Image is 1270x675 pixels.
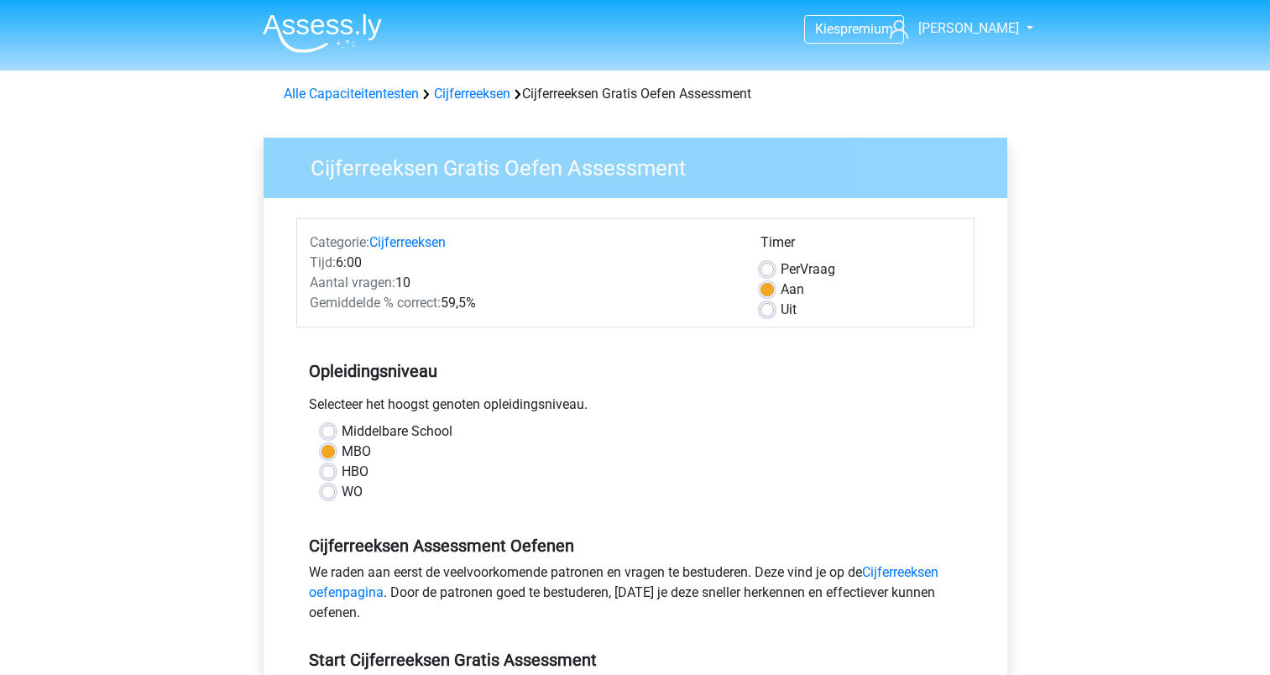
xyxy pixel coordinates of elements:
[840,21,893,37] span: premium
[342,421,452,442] label: Middelbare School
[309,650,962,670] h5: Start Cijferreeksen Gratis Assessment
[297,253,748,273] div: 6:00
[290,149,995,181] h3: Cijferreeksen Gratis Oefen Assessment
[284,86,419,102] a: Alle Capaciteitentesten
[918,20,1019,36] span: [PERSON_NAME]
[883,18,1021,39] a: [PERSON_NAME]
[815,21,840,37] span: Kies
[296,562,975,630] div: We raden aan eerst de veelvoorkomende patronen en vragen te bestuderen. Deze vind je op de . Door...
[277,84,994,104] div: Cijferreeksen Gratis Oefen Assessment
[310,254,336,270] span: Tijd:
[342,482,363,502] label: WO
[434,86,510,102] a: Cijferreeksen
[781,261,800,277] span: Per
[781,300,797,320] label: Uit
[342,442,371,462] label: MBO
[369,234,446,250] a: Cijferreeksen
[297,293,748,313] div: 59,5%
[309,536,962,556] h5: Cijferreeksen Assessment Oefenen
[263,13,382,53] img: Assessly
[310,234,369,250] span: Categorie:
[781,280,804,300] label: Aan
[342,462,368,482] label: HBO
[310,295,441,311] span: Gemiddelde % correct:
[805,18,903,40] a: Kiespremium
[310,275,395,290] span: Aantal vragen:
[309,354,962,388] h5: Opleidingsniveau
[297,273,748,293] div: 10
[760,233,961,259] div: Timer
[781,259,835,280] label: Vraag
[296,395,975,421] div: Selecteer het hoogst genoten opleidingsniveau.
